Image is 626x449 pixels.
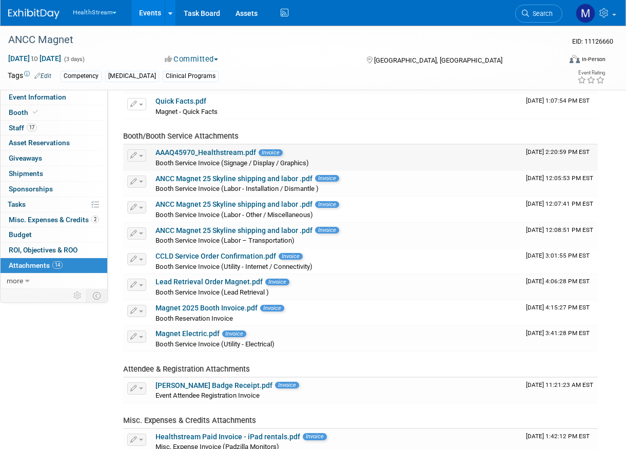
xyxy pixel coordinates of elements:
span: Attendee & Registration Attachments [123,364,250,374]
a: ANCC Magnet 25 Skyline shipping and labor .pdf [155,174,312,183]
span: Invoice [275,382,299,388]
span: Tasks [8,200,26,208]
span: Upload Timestamp [526,304,590,311]
span: Misc. Expenses & Credits Attachments [123,416,256,425]
td: Toggle Event Tabs [87,289,108,302]
div: Event Format [519,53,605,69]
td: Upload Timestamp [522,197,598,222]
a: Giveaways [1,151,107,166]
a: AAAQ45970_Healthstream.pdf [155,148,256,157]
a: Staff17 [1,121,107,135]
span: Upload Timestamp [526,200,593,207]
span: Budget [9,230,32,239]
span: Booth Service Invoice (Utility - Internet / Connectivity) [155,263,312,270]
img: Format-Inperson.png [570,55,580,63]
td: Upload Timestamp [522,326,598,352]
span: Invoice [315,227,339,233]
span: 14 [52,261,63,269]
span: Invoice [315,201,339,208]
span: Upload Timestamp [526,329,590,337]
a: Magnet 2025 Booth Invoice.pdf [155,304,258,312]
span: [DATE] [DATE] [8,54,62,63]
div: In-Person [581,55,605,63]
td: Upload Timestamp [522,93,598,119]
span: Event Attendee Registration Invoice [155,392,260,399]
span: Asset Reservations [9,139,70,147]
a: Booth [1,105,107,120]
span: ROI, Objectives & ROO [9,246,77,254]
span: Booth Service Invoice (Labor - Installation / Dismantle ) [155,185,319,192]
td: Upload Timestamp [522,223,598,248]
span: Sponsorships [9,185,53,193]
span: Shipments [9,169,43,178]
span: Invoice [259,149,283,156]
a: Magnet Electric.pdf [155,329,220,338]
span: 17 [27,124,37,131]
a: more [1,274,107,288]
span: 2 [91,216,99,223]
td: Tags [8,70,51,82]
div: ANCC Magnet [5,31,554,49]
span: Upload Timestamp [526,226,593,233]
span: Upload Timestamp [526,148,590,155]
a: Asset Reservations [1,135,107,150]
span: Attachments [9,261,63,269]
span: Invoice [279,253,303,260]
span: Upload Timestamp [526,174,593,182]
td: Personalize Event Tab Strip [69,289,87,302]
a: Quick Facts.pdf [155,97,206,105]
td: Upload Timestamp [522,248,598,274]
div: Competency [61,71,102,82]
span: Event Information [9,93,66,101]
a: Misc. Expenses & Credits2 [1,212,107,227]
span: more [7,277,23,285]
span: Giveaways [9,154,42,162]
button: Committed [161,54,222,65]
span: to [30,54,40,63]
span: Booth Service Invoice (Labor - Other / Miscellaneous) [155,211,313,219]
a: CCLD Service Order Confirmation.pdf [155,252,276,260]
span: Booth Service Invoice (Labor – Transportation) [155,237,295,244]
span: Upload Timestamp [526,252,590,259]
span: Upload Timestamp [526,278,590,285]
span: Invoice [315,175,339,182]
a: Attachments14 [1,258,107,273]
a: Tasks [1,197,107,212]
div: Clinical Programs [163,71,219,82]
img: Maya Storry [576,4,595,23]
span: Staff [9,124,37,132]
span: Event ID: 11126660 [572,37,613,45]
span: Invoice [303,433,327,440]
span: Invoice [260,305,284,311]
a: Budget [1,227,107,242]
a: ROI, Objectives & ROO [1,243,107,258]
span: Booth [9,108,40,116]
td: Upload Timestamp [522,171,598,197]
td: Upload Timestamp [522,300,598,326]
div: [MEDICAL_DATA] [105,71,159,82]
span: Booth Service Invoice (Signage / Display / Graphics) [155,159,309,167]
a: Sponsorships [1,182,107,197]
td: Upload Timestamp [522,274,598,300]
span: Booth Service Invoice (Utility - Electrical) [155,340,275,348]
a: Healthstream Paid Invoice - iPad rentals.pdf [155,433,300,441]
a: ANCC Magnet 25 Skyline shipping and labor .pdf [155,200,312,208]
a: Edit [34,72,51,80]
a: ANCC Magnet 25 Skyline shipping and labor .pdf [155,226,312,235]
td: Upload Timestamp [522,145,598,170]
span: Invoice [222,330,246,337]
span: (3 days) [63,56,85,63]
span: [GEOGRAPHIC_DATA], [GEOGRAPHIC_DATA] [374,56,502,64]
a: Event Information [1,90,107,105]
span: Upload Timestamp [526,433,590,440]
span: Invoice [265,279,289,285]
img: ExhibitDay [8,9,60,19]
a: [PERSON_NAME] Badge Receipt.pdf [155,381,272,389]
a: Shipments [1,166,107,181]
span: Upload Timestamp [526,381,593,388]
span: Booth/Booth Service Attachments [123,131,239,141]
span: Booth Reservation Invoice [155,315,233,322]
span: Booth Service Invoice (Lead Retrieval ) [155,288,269,296]
span: Upload Timestamp [526,97,590,104]
a: Search [515,5,562,23]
